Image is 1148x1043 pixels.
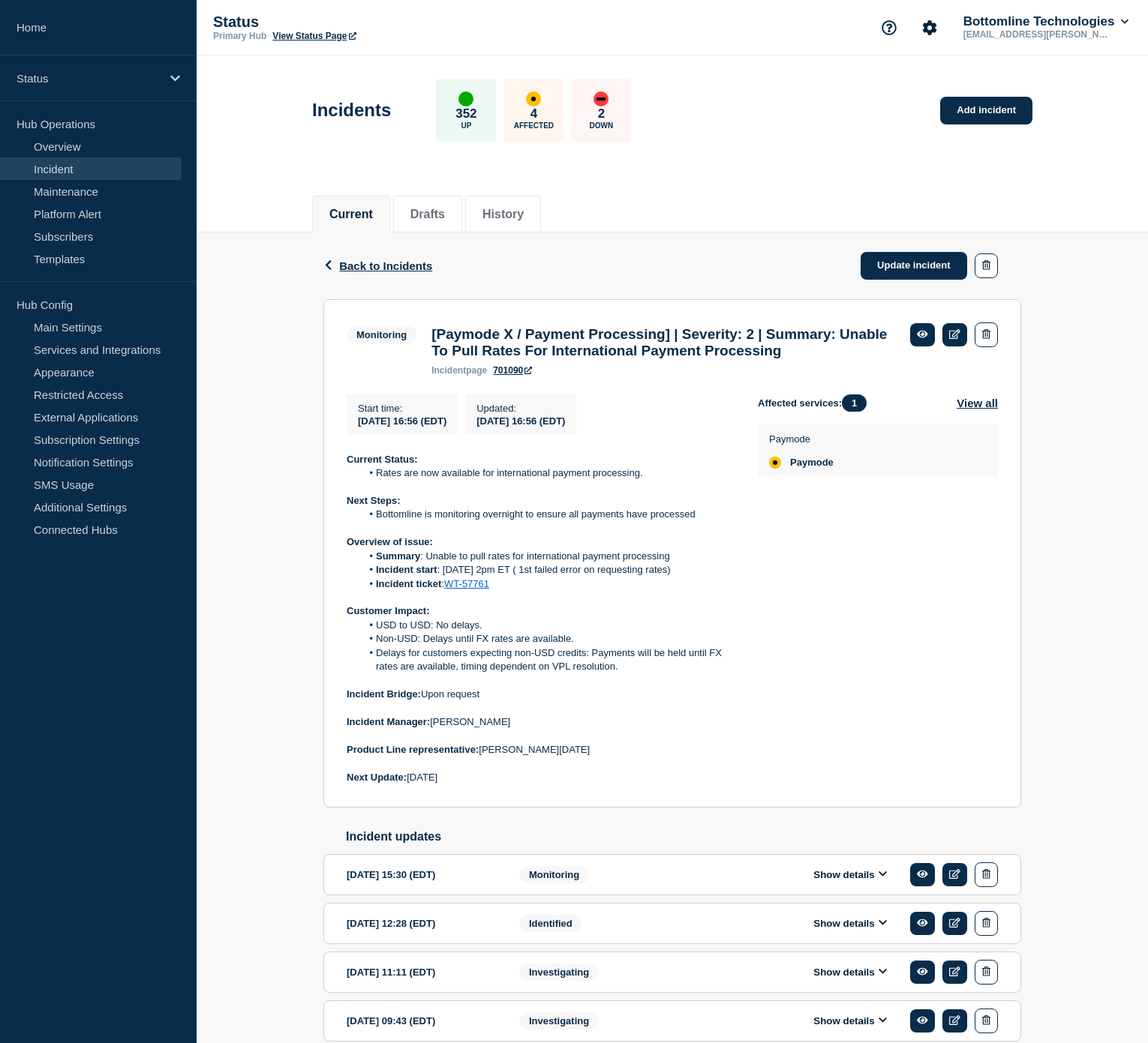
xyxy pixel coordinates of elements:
p: [PERSON_NAME][DATE] [347,743,734,757]
strong: Next Steps: [347,495,401,506]
strong: Current Status: [347,454,418,465]
p: Start time : [358,403,446,414]
span: Identified [519,915,582,932]
div: [DATE] 12:28 (EDT) [347,911,497,936]
p: Down [590,121,614,130]
button: Current [329,208,373,221]
div: [DATE] 15:30 (EDT) [347,862,497,887]
button: View all [957,394,998,412]
h2: Incident updates [346,830,1021,844]
button: Show details [809,966,891,979]
span: [DATE] 16:56 (EDT) [358,415,446,427]
strong: Overview of issue: [347,536,433,547]
li: Non-USD: Delays until FX rates are available. [362,632,735,646]
p: Updated : [476,403,565,414]
h3: [Paymode X / Payment Processing] | Severity: 2 | Summary: Unable To Pull Rates For International ... [431,326,895,359]
a: Add incident [940,97,1032,124]
div: [DATE] 11:11 (EDT) [347,960,497,985]
div: [DATE] 09:43 (EDT) [347,1009,497,1033]
a: 701090 [493,365,532,376]
strong: Next Update: [347,772,407,783]
div: affected [769,457,781,469]
li: Delays for customers expecting non-USD credits: Payments will be held until FX rates are availabl... [362,646,735,674]
span: incident [431,365,466,376]
div: down [594,91,609,106]
li: USD to USD: No delays. [362,619,735,632]
button: Back to Incidents [323,259,432,272]
button: Account settings [914,12,945,43]
strong: Incident ticket [376,578,441,589]
strong: Summary [376,550,420,562]
p: Paymode [769,433,834,445]
button: Show details [809,1015,891,1027]
p: 4 [530,106,537,121]
button: History [482,208,524,221]
p: [EMAIL_ADDRESS][PERSON_NAME][DOMAIN_NAME] [960,29,1116,40]
p: Affected [514,121,554,130]
strong: Incident start [376,564,437,575]
li: Rates are now available for international payment processing. [362,466,735,480]
button: Bottomline Technologies [960,14,1131,29]
strong: Incident Bridge: [347,688,421,700]
p: page [431,365,487,376]
strong: Incident Manager: [347,716,430,727]
span: Investigating [519,964,599,981]
span: Paymode [790,457,834,469]
strong: Product Line representative: [347,744,479,755]
span: Investigating [519,1012,599,1030]
span: Monitoring [519,866,589,883]
button: Show details [809,868,891,881]
p: Status [17,72,161,85]
span: Back to Incidents [339,259,432,272]
p: [DATE] [347,771,734,784]
li: : [DATE] 2pm ET ( 1st failed error on requesting rates) [362,563,735,577]
a: Update incident [861,252,967,280]
span: Monitoring [347,326,416,343]
a: View Status Page [272,31,356,41]
p: Upon request [347,688,734,701]
button: Support [873,12,905,43]
p: [PERSON_NAME] [347,715,734,729]
div: [DATE] 16:56 (EDT) [476,414,565,427]
p: Primary Hub [213,31,266,41]
a: WT-57761 [444,578,489,589]
li: : Unable to pull rates for international payment processing [362,550,735,563]
span: Affected services: [758,394,874,412]
p: Up [461,121,471,130]
strong: Customer Impact: [347,605,430,616]
div: affected [526,91,541,106]
p: Status [213,13,513,31]
span: 1 [842,394,867,412]
p: 2 [598,106,605,121]
button: Show details [809,917,891,930]
li: : [362,577,735,591]
p: 352 [455,106,476,121]
div: up [458,91,473,106]
button: Drafts [410,208,445,221]
h1: Incidents [312,100,391,121]
li: Bottomline is monitoring overnight to ensure all payments have processed [362,508,735,521]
